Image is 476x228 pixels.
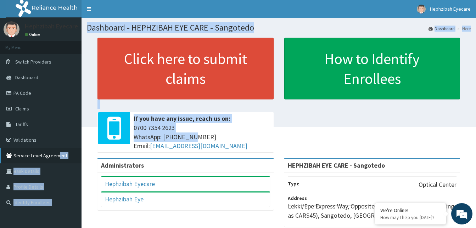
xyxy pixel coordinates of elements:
[288,195,307,201] b: Address
[430,6,471,12] span: Hephzibah Eyecare
[134,123,270,151] span: 0700 7354 2623 WhatsApp: [PHONE_NUMBER] Email:
[288,202,457,220] p: Lekki/Epe Express Way, Opposite PWAN Homes (Same Building as CARS45), Sangotedo, [GEOGRAPHIC_DATA]
[288,161,385,169] strong: HEPHZIBAH EYE CARE - Sangotedo
[25,23,78,29] p: Hephzibah Eyecare
[4,21,19,37] img: User Image
[4,152,135,177] textarea: Type your message and hit 'Enter'
[429,26,455,32] a: Dashboard
[116,4,133,21] div: Minimize live chat window
[380,215,441,221] p: How may I help you today?
[101,161,144,169] b: Administrators
[15,121,28,127] span: Tariffs
[15,105,29,112] span: Claims
[105,195,144,203] a: Hephzibah Eye
[455,26,471,32] li: Here
[97,38,274,99] a: Click here to submit claims
[37,40,119,49] div: Chat with us now
[134,114,230,123] b: If you have any issue, reach us on:
[15,59,51,65] span: Switch Providers
[41,69,98,140] span: We're online!
[417,5,426,13] img: User Image
[105,180,155,188] a: Hephzibah Eyecare
[25,32,42,37] a: Online
[288,180,299,187] b: Type
[15,74,38,81] span: Dashboard
[419,180,457,189] p: Optical Center
[284,38,460,99] a: How to Identify Enrollees
[380,207,441,213] div: We're Online!
[87,23,471,32] h1: Dashboard - HEPHZIBAH EYE CARE - Sangotedo
[13,36,29,53] img: d_794563401_company_1708531726252_794563401
[150,142,247,150] a: [EMAIL_ADDRESS][DOMAIN_NAME]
